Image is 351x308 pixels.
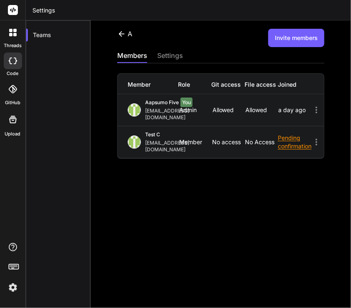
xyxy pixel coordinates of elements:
label: threads [4,42,22,49]
div: [EMAIL_ADDRESS][DOMAIN_NAME] [145,108,193,121]
p: No access [212,139,245,145]
img: profile_image [128,103,141,117]
label: GitHub [5,99,20,106]
div: [EMAIL_ADDRESS][DOMAIN_NAME] [145,140,193,153]
label: Upload [5,130,21,138]
span: You [180,98,193,107]
div: Role [178,80,211,89]
div: members [117,50,147,62]
div: settings [157,50,183,62]
div: File access [245,80,278,89]
div: Teams [26,26,90,44]
div: Member [128,80,178,89]
p: No access [245,139,278,145]
div: A [117,29,132,39]
div: Joined [278,80,311,89]
div: Git access [211,80,245,89]
button: Invite members [268,29,324,47]
img: settings [6,280,20,295]
img: profile_image [128,135,141,149]
div: Member [179,139,212,145]
span: test c [145,131,160,138]
div: Pending confirmation [278,134,311,150]
span: Aapsumo five [145,99,179,105]
div: Admin [179,107,212,113]
label: code [7,70,19,77]
div: a day ago [279,107,311,113]
p: Allowed [245,107,278,113]
p: Allowed [213,107,245,113]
